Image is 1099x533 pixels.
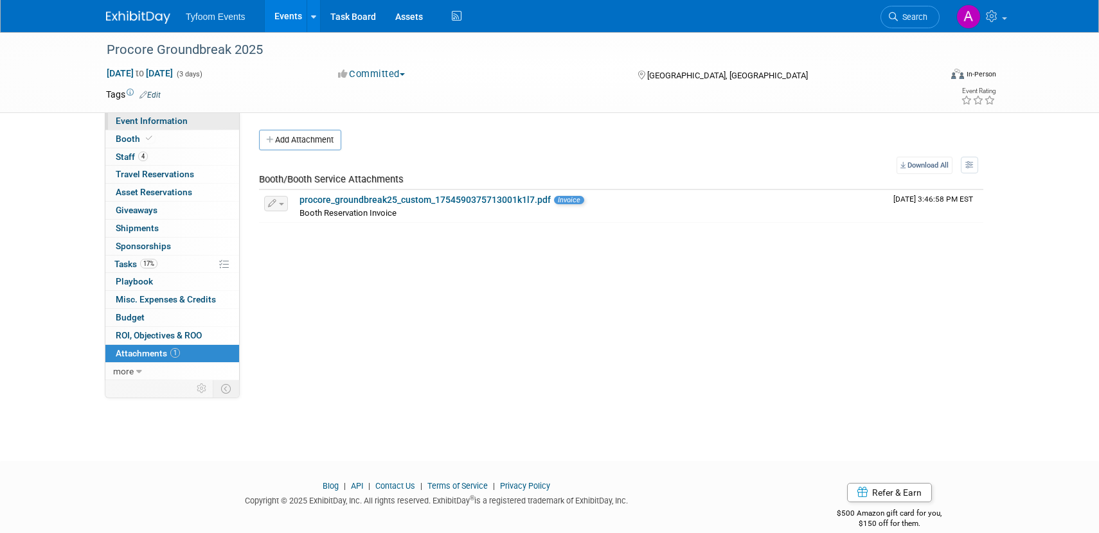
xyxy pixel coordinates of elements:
[105,345,239,362] a: Attachments1
[116,330,202,340] span: ROI, Objectives & ROO
[106,67,174,79] span: [DATE] [DATE]
[490,481,498,491] span: |
[186,12,246,22] span: Tyfoom Events
[341,481,349,491] span: |
[105,148,239,166] a: Staff4
[961,88,996,94] div: Event Rating
[864,67,996,86] div: Event Format
[888,190,983,222] td: Upload Timestamp
[105,309,239,326] a: Budget
[105,273,239,290] a: Playbook
[116,223,159,233] span: Shipments
[365,481,373,491] span: |
[105,202,239,219] a: Giveaways
[138,152,148,161] span: 4
[299,195,551,205] a: procore_groundbreak25_custom_1754590375713001k1l7.pdf
[170,348,180,358] span: 1
[786,518,994,529] div: $150 off for them.
[470,494,474,502] sup: ®
[956,4,981,29] img: Angie Nichols
[334,67,410,81] button: Committed
[106,492,767,507] div: Copyright © 2025 ExhibitDay, Inc. All rights reserved. ExhibitDay is a registered trademark of Ex...
[105,327,239,344] a: ROI, Objectives & ROO
[893,195,973,204] span: Upload Timestamp
[116,187,192,197] span: Asset Reservations
[299,208,397,218] span: Booth Reservation Invoice
[106,88,161,101] td: Tags
[647,71,808,80] span: [GEOGRAPHIC_DATA], [GEOGRAPHIC_DATA]
[146,135,152,142] i: Booth reservation complete
[105,256,239,273] a: Tasks17%
[116,312,145,322] span: Budget
[897,157,952,174] a: Download All
[105,166,239,183] a: Travel Reservations
[105,112,239,130] a: Event Information
[116,152,148,162] span: Staff
[105,184,239,201] a: Asset Reservations
[116,348,180,358] span: Attachments
[106,11,170,24] img: ExhibitDay
[500,481,550,491] a: Privacy Policy
[116,205,157,215] span: Giveaways
[113,366,134,376] span: more
[114,259,157,269] span: Tasks
[105,130,239,148] a: Booth
[105,291,239,308] a: Misc. Expenses & Credits
[847,483,932,502] a: Refer & Earn
[786,500,994,529] div: $500 Amazon gift card for you,
[140,259,157,268] span: 17%
[116,241,171,251] span: Sponsorships
[102,39,920,62] div: Procore Groundbreak 2025
[417,481,425,491] span: |
[116,294,216,304] span: Misc. Expenses & Credits
[105,220,239,237] a: Shipments
[116,134,155,144] span: Booth
[898,12,927,22] span: Search
[427,481,488,491] a: Terms of Service
[116,116,188,126] span: Event Information
[139,91,161,100] a: Edit
[191,380,213,397] td: Personalize Event Tab Strip
[105,363,239,380] a: more
[259,173,404,185] span: Booth/Booth Service Attachments
[323,481,339,491] a: Blog
[351,481,363,491] a: API
[375,481,415,491] a: Contact Us
[951,69,964,79] img: Format-Inperson.png
[105,238,239,255] a: Sponsorships
[116,276,153,286] span: Playbook
[213,380,240,397] td: Toggle Event Tabs
[880,6,940,28] a: Search
[554,196,584,204] span: Invoice
[134,68,146,78] span: to
[259,130,341,150] button: Add Attachment
[116,169,194,179] span: Travel Reservations
[175,70,202,78] span: (3 days)
[966,69,996,79] div: In-Person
